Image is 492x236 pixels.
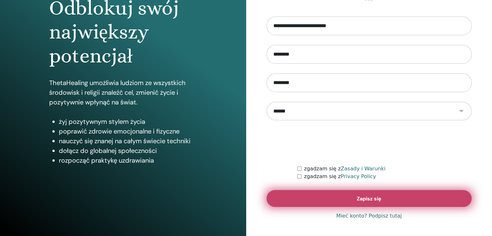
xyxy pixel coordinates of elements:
[59,126,197,136] li: poprawić zdrowie emocjonalne i fizyczne
[59,156,197,165] li: rozpocząć praktykę uzdrawiania
[267,190,472,207] button: Zapisz się
[357,195,381,202] span: Zapisz się
[304,173,376,180] label: zgadzam się z
[59,136,197,146] li: nauczyć się znanej na całym świecie techniki
[59,117,197,126] li: żyj pozytywnym stylem życia
[304,165,386,173] label: zgadzam się z
[320,130,418,155] iframe: reCAPTCHA
[59,146,197,156] li: dołącz do globalnej społeczności
[341,166,385,172] a: Zasady i Warunki
[49,78,197,107] p: ThetaHealing umożliwia ludziom ze wszystkich środowisk i religii znaleźć cel, zmienić życie i poz...
[336,212,402,220] a: Mieć konto? Podpisz tutaj
[341,173,376,179] a: Privacy Policy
